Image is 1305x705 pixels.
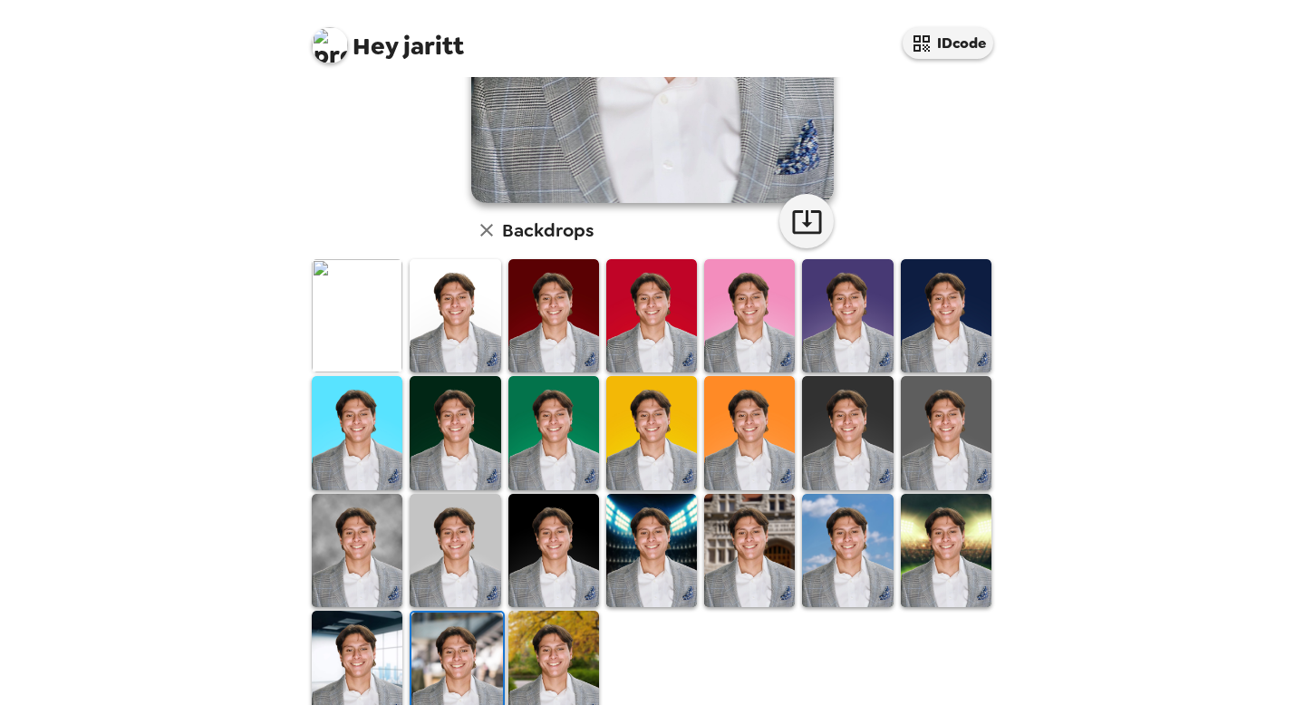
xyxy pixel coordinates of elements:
span: Hey [353,30,398,63]
img: profile pic [312,27,348,63]
h6: Backdrops [502,216,594,245]
img: Original [312,259,402,372]
button: IDcode [903,27,993,59]
span: jaritt [312,18,464,59]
